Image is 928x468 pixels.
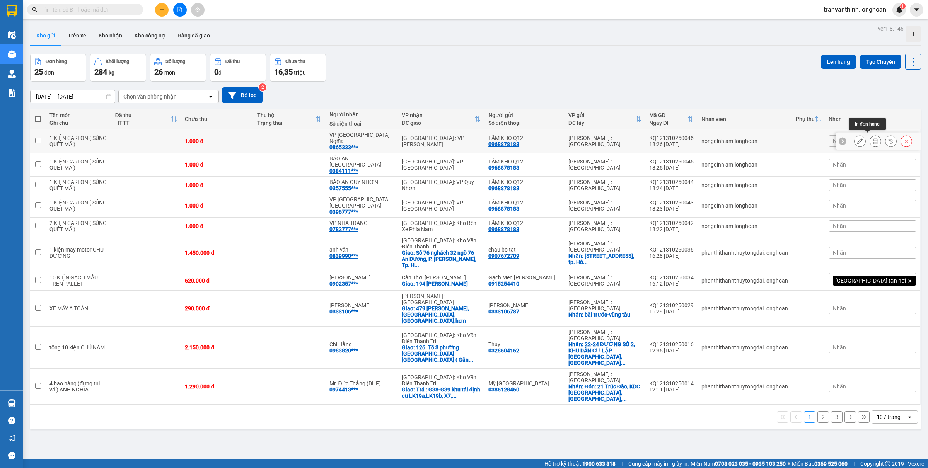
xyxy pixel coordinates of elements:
button: Lên hàng [821,55,856,69]
div: KQ121310250029 [649,302,694,308]
div: [GEOGRAPHIC_DATA]: Kho Văn Điển Thanh Trì [402,237,481,250]
div: 0328604162 [488,347,519,354]
div: 12:35 [DATE] [649,347,694,354]
span: 284 [94,67,107,77]
button: Đơn hàng25đơn [30,54,86,82]
div: Giao: Trả : G38-G39 khu tái định cư LK19a,LK19b, X7, Phường Dương Nội, Hà Đông, Hà Nội [402,386,481,399]
div: 1.000 đ [185,138,249,144]
span: Nhãn [833,182,846,188]
span: aim [195,7,200,12]
svg: open [208,94,214,100]
div: 2.150.000 đ [185,344,249,351]
div: Ngày ĐH [649,120,687,126]
div: 18:23 [DATE] [649,206,694,212]
div: chau bo tat [488,247,561,253]
img: warehouse-icon [8,70,16,78]
img: logo-vxr [7,5,17,17]
div: [PERSON_NAME] : [GEOGRAPHIC_DATA] [568,240,641,253]
div: 12:11 [DATE] [649,386,694,393]
th: Toggle SortBy [792,109,825,129]
th: Toggle SortBy [111,109,181,129]
div: phanthithanhthuytongdai.longhoan [701,250,788,256]
img: warehouse-icon [8,399,16,407]
div: Người gửi [488,112,561,118]
div: [PERSON_NAME] : [GEOGRAPHIC_DATA] [568,158,641,171]
span: Miền Bắc [792,459,848,468]
div: Chọn văn phòng nhận [123,93,177,100]
div: Nhận: bãi trước-vũng tàu [568,311,641,318]
div: [GEOGRAPHIC_DATA]: VP Quy Nhơn [402,179,481,191]
div: Ghi chú [49,120,107,126]
span: đ [218,70,222,76]
div: Tên món [49,112,107,118]
span: Nhãn [833,344,846,351]
div: 0386128460 [488,386,519,393]
div: 1 KIỆN CARTON ( SÚNG QUÉT MÃ ) [49,158,107,171]
div: 1 kiện máy motor CHÚ DƯƠNG [49,247,107,259]
div: 0968878183 [488,206,519,212]
div: Thúy [488,341,561,347]
div: [GEOGRAPHIC_DATA]: VP [GEOGRAPHIC_DATA] [402,158,481,171]
div: Mỹ Ý [488,380,561,386]
span: message [8,452,15,459]
div: [PERSON_NAME] : [GEOGRAPHIC_DATA] [402,293,481,305]
div: Đã thu [115,112,171,118]
div: 0968878183 [488,226,519,232]
div: 10 KIỆN GẠCH MẪU TRÊN PALLET [49,274,107,287]
th: Toggle SortBy [645,109,698,129]
div: nongdinhlam.longhoan [701,182,788,188]
div: LÂM KHO Q12 [488,135,561,141]
div: Mã GD [649,112,687,118]
span: ... [621,360,626,366]
span: Miền Nam [691,459,786,468]
div: 0907672709 [488,253,519,259]
div: Trạng thái [257,120,316,126]
button: aim [191,3,205,17]
button: 2 [817,411,829,423]
div: phanthithanhthuytongdai.longhoan [701,277,788,284]
div: [GEOGRAPHIC_DATA]: Kho Văn Điển Thanh Trì [402,332,481,344]
span: | [853,459,855,468]
div: [PERSON_NAME] : [GEOGRAPHIC_DATA] [568,274,641,287]
div: Số điện thoại [488,120,561,126]
img: solution-icon [8,89,16,97]
th: Toggle SortBy [253,109,326,129]
div: Chưa thu [185,116,249,122]
span: file-add [177,7,183,12]
span: Nhãn [833,223,846,229]
div: Nhân viên [701,116,788,122]
div: Cần Thơ: [PERSON_NAME] [402,274,481,281]
div: 16:28 [DATE] [649,253,694,259]
span: plus [159,7,165,12]
span: Nhãn [833,162,846,168]
div: 290.000 đ [185,305,249,311]
span: ... [469,357,473,363]
button: caret-down [910,3,923,17]
span: [GEOGRAPHIC_DATA] tận nơi [835,277,906,284]
div: KQ121310250016 [649,341,694,347]
input: Select a date range. [31,90,115,103]
div: In đơn hàng [849,118,886,130]
div: Chị Hằng [329,341,394,347]
div: Nhận: 22-24 ĐƯỜNG SỐ 2, KHU DÂN CƯ LẬP PHÚC, NHÀ BÈ [568,341,641,366]
div: 1.450.000 đ [185,250,249,256]
button: Trên xe [61,26,92,45]
span: ⚪️ [788,462,790,465]
div: ĐC lấy [568,120,635,126]
div: nongdinhlam.longhoan [701,138,788,144]
div: LÂM KHO Q12 [488,220,561,226]
div: Tạo kho hàng mới [906,26,921,42]
th: Toggle SortBy [398,109,484,129]
div: 0968878183 [488,141,519,147]
img: warehouse-icon [8,50,16,58]
div: 1 KIỆN CARTON ( SÚNG QUÉT MÃ ) [49,199,107,212]
div: Trần Khánh Duy [488,302,561,308]
button: Kho gửi [30,26,61,45]
div: Số lượng [165,59,185,64]
div: Sửa đơn hàng [854,135,866,147]
div: LÂM KHO Q12 [488,158,561,165]
div: [GEOGRAPHIC_DATA] : VP [PERSON_NAME] [402,135,481,147]
div: BẢO AN QUẢNG NGÃI [329,155,394,168]
div: [PERSON_NAME] : [GEOGRAPHIC_DATA] [568,199,641,212]
div: Chưa thu [285,59,305,64]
